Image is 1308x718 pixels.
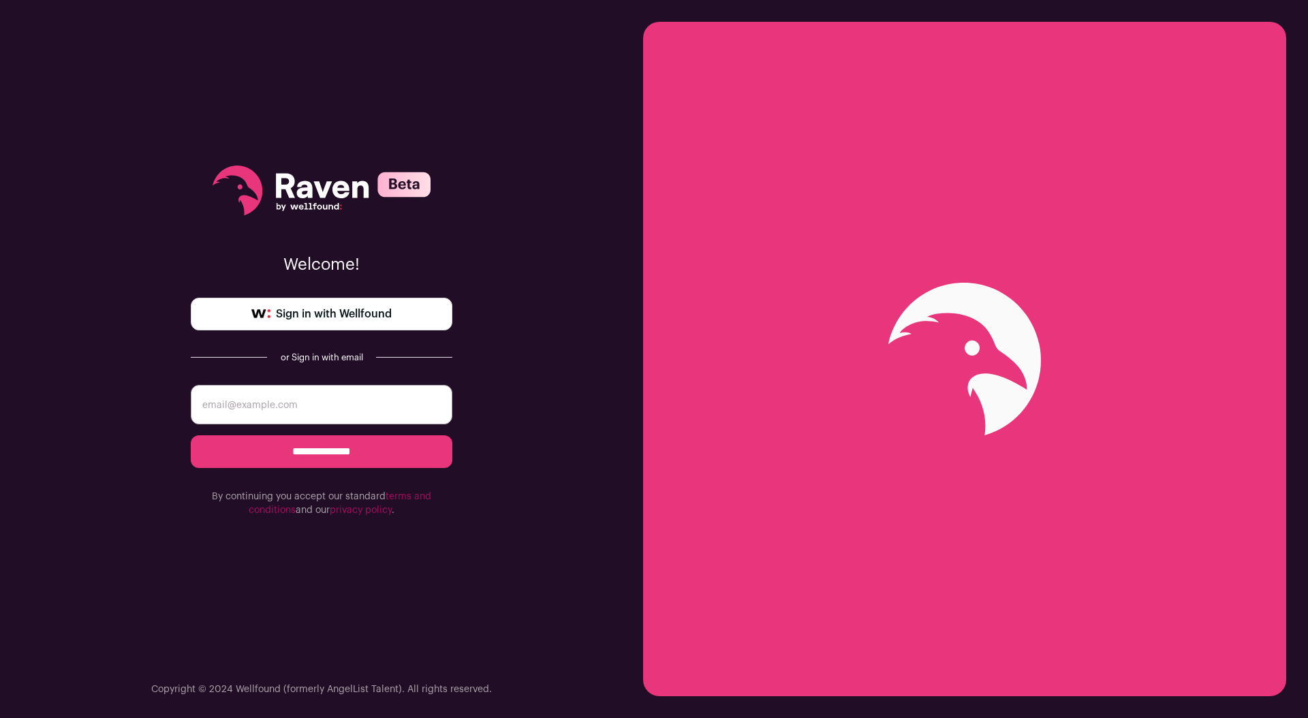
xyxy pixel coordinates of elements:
[191,490,452,517] p: By continuing you accept our standard and our .
[191,298,452,330] a: Sign in with Wellfound
[278,352,365,363] div: or Sign in with email
[191,254,452,276] p: Welcome!
[251,309,270,319] img: wellfound-symbol-flush-black-fb3c872781a75f747ccb3a119075da62bfe97bd399995f84a933054e44a575c4.png
[330,505,392,515] a: privacy policy
[276,306,392,322] span: Sign in with Wellfound
[151,683,492,696] p: Copyright © 2024 Wellfound (formerly AngelList Talent). All rights reserved.
[249,492,431,515] a: terms and conditions
[191,385,452,424] input: email@example.com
